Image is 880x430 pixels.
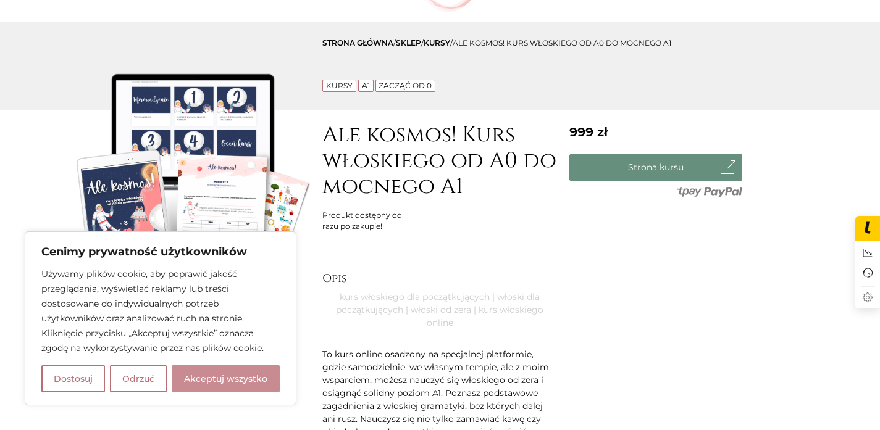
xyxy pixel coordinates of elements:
div: Produkt dostępny od razu po zakupie! [322,210,416,232]
span: / / / [322,38,671,48]
h2: Opis [322,272,557,286]
p: kurs włoskiego dla początkujących | włoski dla początkujących | włoski od zera | kurs włoskiego o... [322,291,557,329]
a: Strona główna [322,38,393,48]
a: A1 [362,81,370,90]
a: Kursy [326,81,353,90]
a: Kursy [424,38,450,48]
a: Zacząć od 0 [379,81,432,90]
a: Strona kursu [569,154,742,181]
a: sklep [396,38,421,48]
button: Dostosuj [41,365,105,392]
span: 999 [569,124,608,139]
p: Cenimy prywatność użytkowników [41,244,280,259]
p: Używamy plików cookie, aby poprawić jakość przeglądania, wyświetlać reklamy lub treści dostosowan... [41,267,280,355]
button: Akceptuj wszystko [172,365,280,392]
button: Odrzuć [110,365,167,392]
span: Ale kosmos! Kurs włoskiego od A0 do mocnego A1 [453,38,671,48]
h1: Ale kosmos! Kurs włoskiego od A0 do mocnego A1 [322,122,557,200]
